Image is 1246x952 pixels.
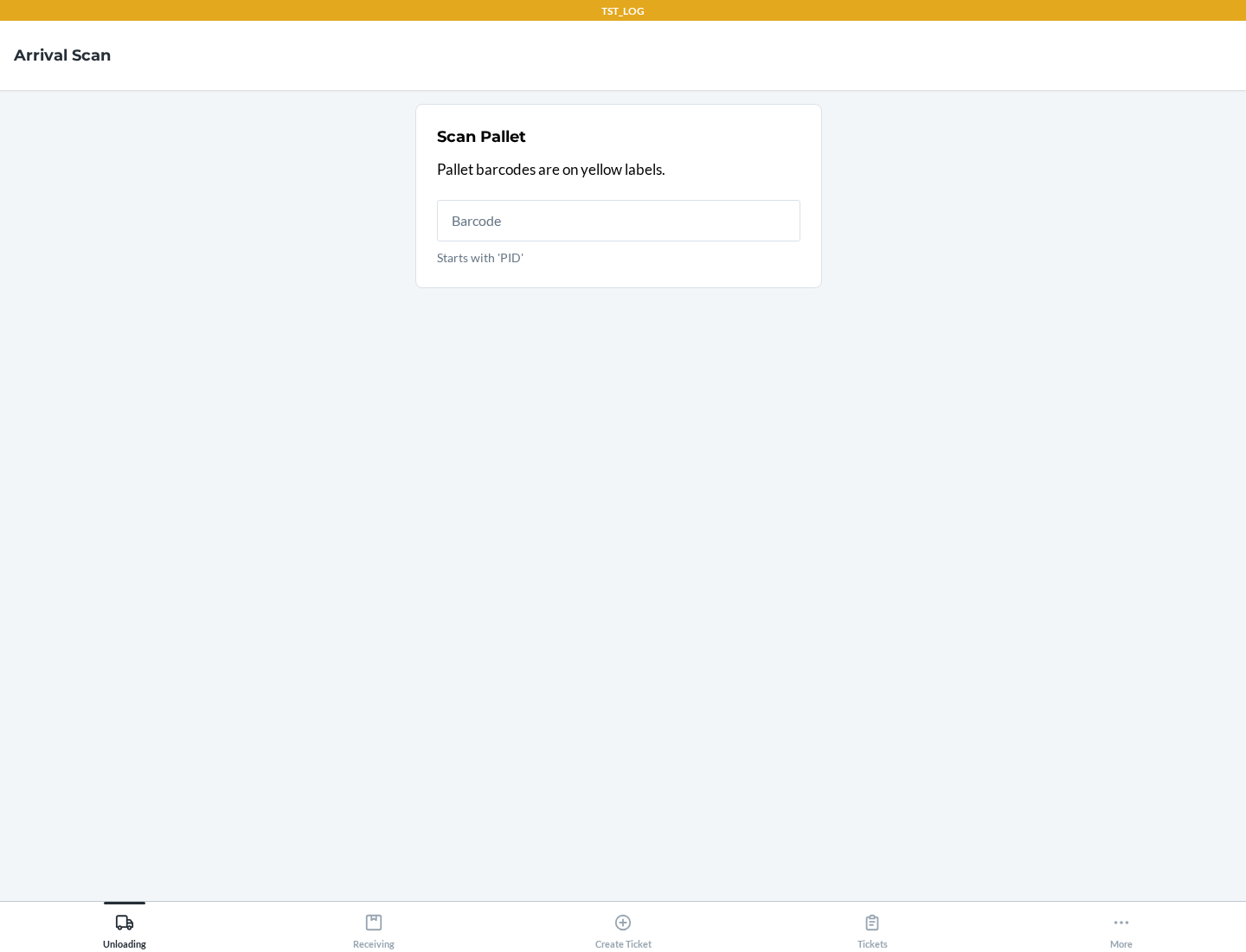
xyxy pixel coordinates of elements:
[748,902,997,949] button: Tickets
[437,200,800,241] input: Starts with 'PID'
[437,248,800,267] p: Starts with 'PID'
[857,906,888,949] div: Tickets
[14,44,111,67] h4: Arrival Scan
[437,158,800,181] p: Pallet barcodes are on yellow labels.
[249,902,498,949] button: Receiving
[997,902,1246,949] button: More
[103,906,146,949] div: Unloading
[353,906,395,949] div: Receiving
[498,902,748,949] button: Create Ticket
[437,125,526,148] h2: Scan Pallet
[595,906,652,949] div: Create Ticket
[1110,906,1133,949] div: More
[601,3,645,19] p: TST_LOG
